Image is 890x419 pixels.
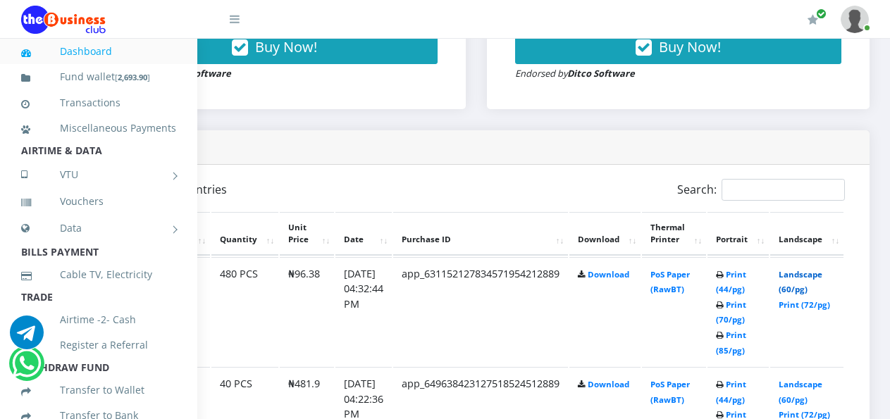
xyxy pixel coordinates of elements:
a: Landscape (60/pg) [779,269,822,295]
th: Landscape: activate to sort column ascending [770,212,843,256]
input: Search: [722,179,845,201]
td: 480 PCS [211,257,278,366]
span: Buy Now! [659,37,721,56]
a: VTU [21,157,176,192]
button: Buy Now! [515,30,841,64]
span: Renew/Upgrade Subscription [816,8,827,19]
img: User [841,6,869,33]
a: PoS Paper (RawBT) [650,269,690,295]
a: Print (44/pg) [716,269,746,295]
small: Endorsed by [515,67,635,80]
i: Renew/Upgrade Subscription [808,14,818,25]
a: Chat for support [12,357,41,380]
a: Print (85/pg) [716,330,746,356]
a: Vouchers [21,185,176,218]
strong: Ditco Software [163,67,231,80]
b: 2,693.90 [118,72,147,82]
th: Date: activate to sort column ascending [335,212,392,256]
a: Download [588,379,629,389]
a: Transfer to Wallet [21,374,176,406]
span: Buy Now! [255,37,317,56]
a: Miscellaneous Payments [21,112,176,144]
td: [DATE] 04:32:44 PM [335,257,392,366]
th: Unit Price: activate to sort column ascending [280,212,334,256]
a: Print (70/pg) [716,299,746,325]
a: Print (44/pg) [716,379,746,405]
a: Landscape (60/pg) [779,379,822,405]
label: Search: [677,179,845,201]
td: ₦96.38 [280,257,334,366]
a: Download [588,269,629,280]
a: Fund wallet[2,693.90] [21,61,176,94]
a: Transactions [21,87,176,119]
th: Quantity: activate to sort column ascending [211,212,278,256]
th: Thermal Printer: activate to sort column ascending [642,212,706,256]
a: Dashboard [21,35,176,68]
th: Purchase ID: activate to sort column ascending [393,212,568,256]
a: Chat for support [10,326,44,349]
th: Download: activate to sort column ascending [569,212,641,256]
td: app_631152127834571954212889 [393,257,568,366]
small: [ ] [115,72,150,82]
a: Airtime -2- Cash [21,304,176,336]
th: Portrait: activate to sort column ascending [707,212,769,256]
a: PoS Paper (RawBT) [650,379,690,405]
strong: Ditco Software [567,67,635,80]
button: Buy Now! [111,30,438,64]
a: Data [21,211,176,246]
img: Logo [21,6,106,34]
a: Print (72/pg) [779,299,830,310]
a: Cable TV, Electricity [21,258,176,291]
a: Register a Referral [21,329,176,361]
